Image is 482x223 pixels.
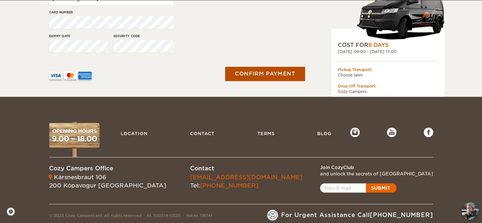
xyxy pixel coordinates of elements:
[368,42,389,48] span: 8 Days
[49,10,173,15] label: Card number
[200,182,258,189] a: [PHONE_NUMBER]
[64,72,77,79] img: mastercard
[49,173,166,189] div: Kársnesbraut 106 200 Kópavogur [GEOGRAPHIC_DATA]
[225,67,305,81] button: Confirm payment
[314,128,334,140] a: Blog
[49,164,166,173] div: Cozy Campers Office
[338,72,438,78] td: Choose later
[338,83,438,89] div: Drop Off Transport:
[118,128,151,140] a: Location
[461,202,479,220] button: chat-button
[190,174,302,180] a: [EMAIL_ADDRESS][DOMAIN_NAME]
[338,89,438,94] td: Cozy Campers
[187,128,218,140] a: Contact
[190,173,302,189] div: Tel:
[49,34,108,38] label: Expiry date
[320,183,396,193] a: Open popup
[281,211,433,219] span: For Urgent Assistance Call
[338,41,438,49] div: COST FOR
[78,72,92,79] img: AMEX
[320,171,433,177] div: and unlock the secrets of [GEOGRAPHIC_DATA]
[338,67,438,72] div: Pickup Transport:
[370,212,433,218] a: [PHONE_NUMBER]
[338,49,438,55] div: [DATE] 09:00 - [DATE] 17:00
[49,72,62,79] img: VISA
[320,164,433,171] div: Join CozyClub
[6,207,19,216] a: Cookie settings
[254,128,278,140] a: Terms
[113,34,172,38] label: Security code
[190,164,302,173] div: Contact
[461,202,479,220] img: Freyja at Cozy Campers
[49,213,212,220] div: © 2023 Cozy Campers ehf. All rights reserved Kt. 550514-0520 Vsk nr. 118741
